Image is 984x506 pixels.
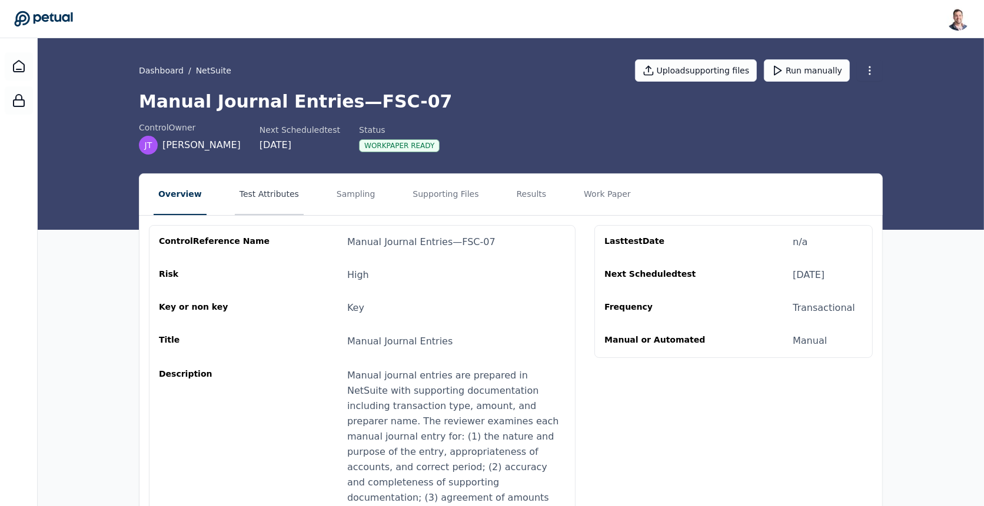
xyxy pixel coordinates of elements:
[793,334,827,348] div: Manual
[604,301,717,315] div: Frequency
[359,124,440,136] div: Status
[635,59,757,82] button: Uploadsupporting files
[332,174,380,215] button: Sampling
[793,235,807,249] div: n/a
[793,268,825,282] div: [DATE]
[604,334,717,348] div: Manual or Automated
[347,235,496,249] div: Manual Journal Entries — FSC-07
[139,65,231,76] div: /
[159,334,272,349] div: Title
[359,139,440,152] div: Workpaper Ready
[5,86,33,115] a: SOC
[793,301,855,315] div: Transactional
[159,235,272,249] div: control Reference Name
[946,7,970,31] img: Snir Kodesh
[14,11,73,27] a: Go to Dashboard
[154,174,207,215] button: Overview
[5,52,33,81] a: Dashboard
[139,122,241,133] div: control Owner
[196,65,231,76] button: NetSuite
[139,91,883,112] h1: Manual Journal Entries — FSC-07
[764,59,850,82] button: Run manually
[408,174,483,215] button: Supporting Files
[604,235,717,249] div: Last test Date
[260,138,340,152] div: [DATE]
[604,268,717,282] div: Next Scheduled test
[347,336,453,347] span: Manual Journal Entries
[145,139,152,151] span: JT
[347,268,369,282] div: High
[512,174,551,215] button: Results
[139,65,184,76] a: Dashboard
[139,174,882,215] nav: Tabs
[260,124,340,136] div: Next Scheduled test
[159,301,272,315] div: Key or non key
[347,301,364,315] div: Key
[159,268,272,282] div: Risk
[235,174,304,215] button: Test Attributes
[579,174,636,215] button: Work Paper
[162,138,241,152] span: [PERSON_NAME]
